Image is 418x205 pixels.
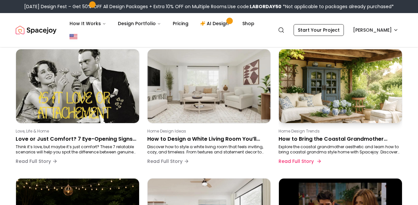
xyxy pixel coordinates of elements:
[147,135,268,143] p: How to Design a White Living Room You’ll Actually Want to Live In
[279,155,320,168] button: Read Full Story
[64,17,260,30] nav: Main
[147,129,268,134] p: Home Design Ideas
[148,49,271,123] img: How to Design a White Living Room You’ll Actually Want to Live In
[279,135,400,143] p: How to Bring the Coastal Grandmother Trend Into Your Home
[168,17,194,30] a: Pricing
[64,17,111,30] button: How It Works
[147,49,271,170] a: How to Design a White Living Room You’ll Actually Want to Live InHome Design IdeasHow to Design a...
[16,155,57,168] button: Read Full Story
[228,3,281,10] span: Use code:
[279,49,402,170] a: How to Bring the Coastal Grandmother Trend Into Your HomeHome Design TrendsHow to Bring the Coast...
[281,3,394,10] span: *Not applicable to packages already purchased*
[294,24,344,36] a: Start Your Project
[16,24,56,37] img: Spacejoy Logo
[16,144,137,155] p: Think it’s love, but maybe it’s just comfort? These 7 relatable scenarios will help you spot the ...
[349,24,402,36] button: [PERSON_NAME]
[147,144,268,155] p: Discover how to style a white living room that feels inviting, cozy, and timeless. From textures ...
[147,155,189,168] button: Read Full Story
[70,33,77,40] img: United States
[16,49,139,123] img: Love or Just Comfort? 7 Eye-Opening Signs You Can’t Ignore
[237,17,260,30] a: Shop
[16,13,402,47] nav: Global
[250,3,281,10] b: LABORDAY50
[279,129,400,134] p: Home Design Trends
[16,135,137,143] p: Love or Just Comfort? 7 Eye-Opening Signs You Can’t Ignore
[279,49,402,123] img: How to Bring the Coastal Grandmother Trend Into Your Home
[16,49,139,170] a: Love or Just Comfort? 7 Eye-Opening Signs You Can’t IgnoreLove, Life & HomeLove or Just Comfort? ...
[16,129,137,134] p: Love, Life & Home
[16,24,56,37] a: Spacejoy
[195,17,236,30] a: AI Design
[279,144,400,155] p: Explore the coastal grandmother aesthetic and learn how to bring coastal grandma style home with ...
[113,17,166,30] button: Design Portfolio
[24,3,394,10] div: [DATE] Design Fest – Get 50% OFF All Design Packages + Extra 10% OFF on Multiple Rooms.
